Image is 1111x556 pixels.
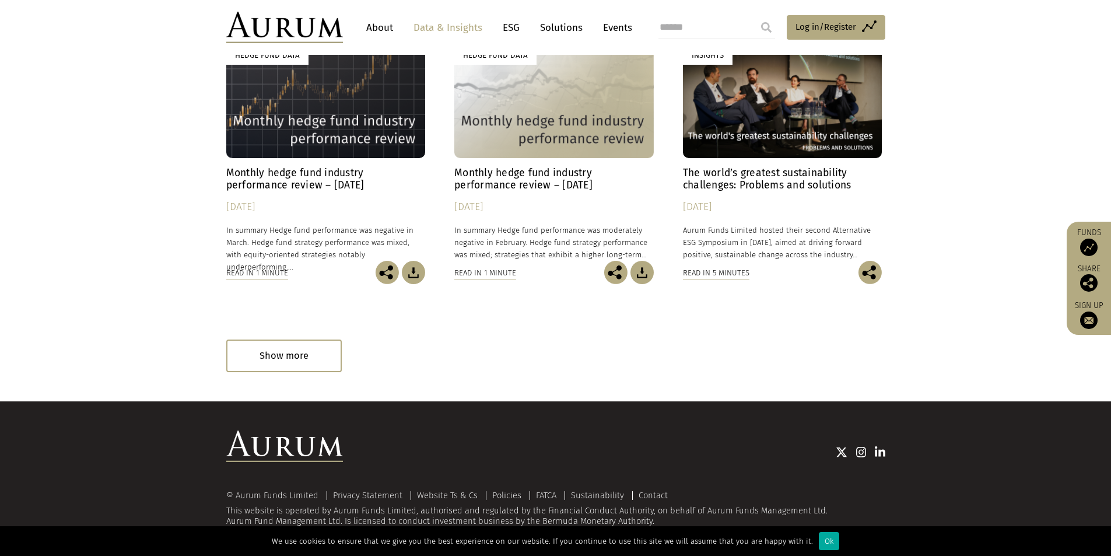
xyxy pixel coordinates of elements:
div: [DATE] [683,199,882,215]
a: About [360,17,399,39]
a: Funds [1073,228,1105,256]
img: Sign up to our newsletter [1080,312,1098,329]
div: Read in 1 minute [454,267,516,279]
img: Access Funds [1080,239,1098,256]
a: Hedge Fund Data Monthly hedge fund industry performance review – [DATE] [DATE] In summary Hedge f... [226,34,426,261]
a: Privacy Statement [333,490,402,501]
a: Sign up [1073,300,1105,329]
a: Log in/Register [787,15,885,40]
img: Download Article [630,261,654,284]
img: Instagram icon [856,446,867,458]
a: Hedge Fund Data Monthly hedge fund industry performance review – [DATE] [DATE] In summary Hedge f... [454,34,654,261]
span: Log in/Register [795,20,856,34]
a: Events [597,17,632,39]
a: Solutions [534,17,588,39]
img: Aurum [226,12,343,43]
img: Share this post [604,261,628,284]
div: Read in 1 minute [226,267,288,279]
a: FATCA [536,490,556,501]
h4: Monthly hedge fund industry performance review – [DATE] [226,167,426,191]
h4: Monthly hedge fund industry performance review – [DATE] [454,167,654,191]
div: Hedge Fund Data [226,46,309,65]
img: Twitter icon [836,446,847,458]
a: Insights The world’s greatest sustainability challenges: Problems and solutions [DATE] Aurum Fund... [683,34,882,261]
div: © Aurum Funds Limited [226,491,324,500]
img: Download Article [402,261,425,284]
div: Insights [683,46,733,65]
img: Aurum Logo [226,431,343,462]
div: [DATE] [454,199,654,215]
img: Share this post [1080,274,1098,292]
img: Share this post [858,261,882,284]
input: Submit [755,16,778,39]
p: Aurum Funds Limited hosted their second Alternative ESG Symposium in [DATE], aimed at driving for... [683,224,882,261]
p: In summary Hedge fund performance was moderately negative in February. Hedge fund strategy perfor... [454,224,654,261]
div: Ok [819,532,839,550]
a: Sustainability [571,490,624,501]
p: In summary Hedge fund performance was negative in March. Hedge fund strategy performance was mixe... [226,224,426,274]
a: Contact [639,490,668,501]
div: Read in 5 minutes [683,267,749,279]
div: Show more [226,340,342,372]
h4: The world’s greatest sustainability challenges: Problems and solutions [683,167,882,191]
img: Share this post [376,261,399,284]
a: ESG [497,17,525,39]
a: Data & Insights [408,17,488,39]
a: Website Ts & Cs [417,490,478,501]
div: [DATE] [226,199,426,215]
div: This website is operated by Aurum Funds Limited, authorised and regulated by the Financial Conduc... [226,491,885,527]
div: Hedge Fund Data [454,46,537,65]
div: Share [1073,265,1105,292]
img: Linkedin icon [875,446,885,458]
a: Policies [492,490,521,501]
